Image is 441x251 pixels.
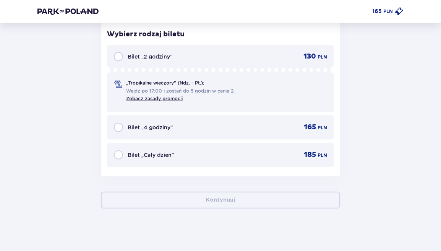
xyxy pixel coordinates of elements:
p: PLN [318,152,327,159]
p: 185 [304,150,316,160]
p: Kontynuuj [206,196,235,204]
p: Bilet „2 godziny” [128,53,172,60]
p: 130 [303,52,316,61]
p: Bilet „4 godziny” [128,124,173,131]
p: 165 [373,8,382,15]
p: „Tropikalne wieczory" (Ndz. - Pt.): [126,80,204,86]
p: PLN [318,124,327,131]
p: Bilet „Cały dzień” [128,151,174,159]
p: 165 [304,123,316,132]
img: Park of Poland logo [37,8,99,15]
p: PLN [318,54,327,60]
button: Kontynuuj [101,192,340,209]
p: PLN [383,8,393,15]
a: Zobacz zasady promocji [126,96,183,101]
p: Wybierz rodzaj biletu [107,30,185,39]
span: Wejdź po 17:00 i zostań do 5 godzin w cenie 2. [126,88,235,95]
